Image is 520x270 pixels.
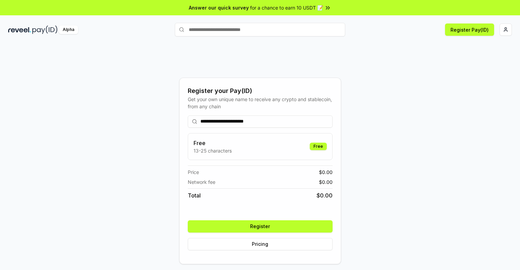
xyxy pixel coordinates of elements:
[194,147,232,154] p: 13-25 characters
[188,96,333,110] div: Get your own unique name to receive any crypto and stablecoin, from any chain
[250,4,323,11] span: for a chance to earn 10 USDT 📝
[188,86,333,96] div: Register your Pay(ID)
[8,26,31,34] img: reveel_dark
[188,220,333,233] button: Register
[319,169,333,176] span: $ 0.00
[188,191,201,200] span: Total
[310,143,327,150] div: Free
[445,23,494,36] button: Register Pay(ID)
[317,191,333,200] span: $ 0.00
[194,139,232,147] h3: Free
[59,26,78,34] div: Alpha
[188,169,199,176] span: Price
[319,178,333,186] span: $ 0.00
[189,4,249,11] span: Answer our quick survey
[188,238,333,250] button: Pricing
[32,26,58,34] img: pay_id
[188,178,215,186] span: Network fee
